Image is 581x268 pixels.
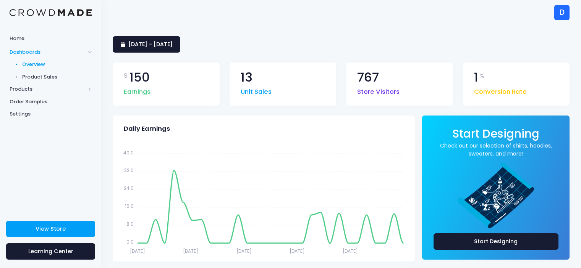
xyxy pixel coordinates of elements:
tspan: [DATE] [183,247,198,254]
span: % [479,71,485,80]
span: Learning Center [28,247,73,255]
tspan: 16.0 [125,203,134,209]
span: Daily Earnings [124,125,170,133]
span: Store Visitors [357,83,400,97]
span: Dashboards [10,48,85,56]
a: [DATE] - [DATE] [113,36,180,53]
span: Order Samples [10,98,92,106]
span: Products [10,85,85,93]
span: $ [124,71,128,80]
span: View Store [36,225,66,233]
tspan: 32.0 [124,167,134,173]
span: Earnings [124,83,151,97]
span: 1 [474,71,478,84]
a: Learning Center [6,243,95,260]
a: Check out our selection of shirts, hoodies, sweaters, and more! [434,142,558,158]
a: View Store [6,221,95,237]
span: Settings [10,110,92,118]
tspan: [DATE] [290,247,305,254]
span: Overview [22,61,92,68]
tspan: [DATE] [236,247,252,254]
span: 767 [357,71,379,84]
span: 13 [241,71,252,84]
img: Logo [10,9,92,16]
tspan: 40.0 [123,149,134,156]
tspan: 0.0 [126,239,134,245]
span: Product Sales [22,73,92,81]
tspan: [DATE] [343,247,358,254]
a: Start Designing [434,233,558,250]
span: Start Designing [452,126,539,141]
span: Unit Sales [241,83,272,97]
span: Conversion Rate [474,83,527,97]
a: Start Designing [452,132,539,140]
tspan: 8.0 [126,221,134,227]
span: 150 [129,71,150,84]
span: Home [10,35,92,42]
div: D [554,5,570,20]
span: [DATE] - [DATE] [128,40,173,48]
tspan: 24.0 [124,185,134,191]
tspan: [DATE] [130,247,145,254]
